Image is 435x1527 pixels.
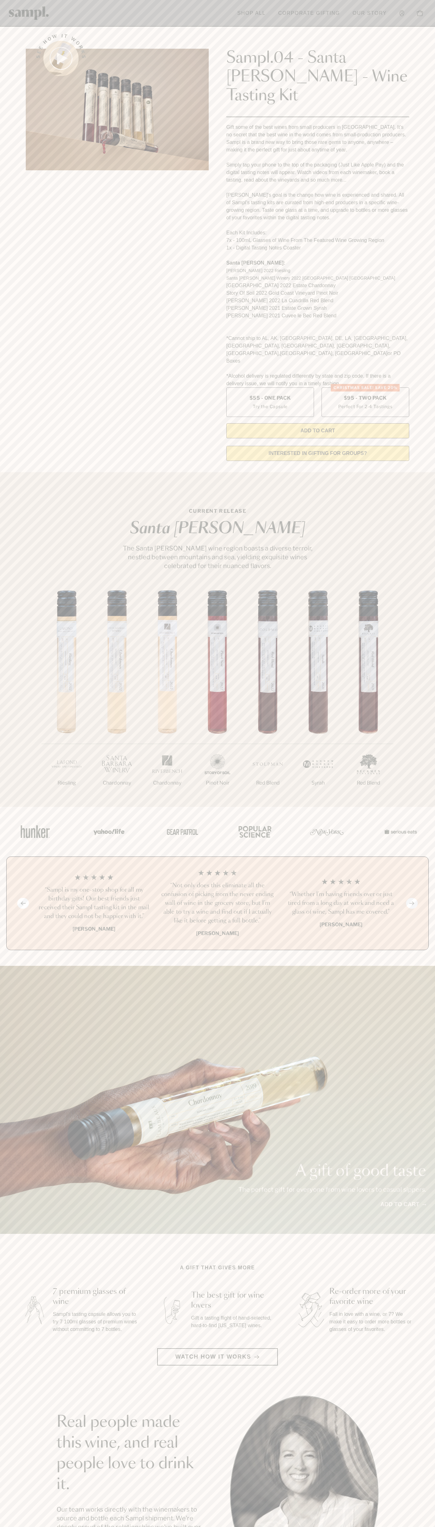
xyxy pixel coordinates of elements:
h3: 7 premium glasses of wine [53,1287,138,1307]
strong: Santa [PERSON_NAME]: [226,260,285,265]
li: 2 / 7 [92,590,142,807]
a: interested in gifting for groups? [226,446,409,461]
p: Red Blend [243,779,293,787]
img: Artboard_5_7fdae55a-36fd-43f7-8bfd-f74a06a2878e_x450.png [162,818,200,845]
h3: “Sampl is my one-stop shop for all my birthday gifts! Our best friends just received their Sampl ... [37,886,151,921]
p: The Santa [PERSON_NAME] wine region boasts a diverse terroir, nestled between mountains and sea, ... [117,544,318,570]
span: Santa [PERSON_NAME] Winery 2022 [GEOGRAPHIC_DATA] [GEOGRAPHIC_DATA] [226,276,395,281]
button: Watch how it works [157,1348,278,1366]
div: Christmas SALE! Save 20% [331,384,400,391]
h3: Re-order more of your favorite wine [329,1287,415,1307]
li: 7 / 7 [343,590,394,807]
em: Santa [PERSON_NAME] [130,521,305,536]
p: Fall in love with a wine, or 7? We make it easy to order more bottles or glasses of your favorites. [329,1311,415,1333]
span: $55 - One Pack [250,395,291,402]
img: Sampl.04 - Santa Barbara - Wine Tasting Kit [26,49,209,170]
button: Add to Cart [226,423,409,438]
p: Chardonnay [142,779,192,787]
img: Artboard_7_5b34974b-f019-449e-91fb-745f8d0877ee_x450.png [381,818,419,845]
p: CURRENT RELEASE [117,507,318,515]
b: [PERSON_NAME] [73,926,115,932]
h3: The best gift for wine lovers [191,1290,277,1311]
li: 2 / 4 [161,869,274,937]
small: Try the Capsule [253,403,288,410]
li: [PERSON_NAME] 2022 La Cuadrilla Red Blend [226,297,409,304]
img: Artboard_4_28b4d326-c26e-48f9-9c80-911f17d6414e_x450.png [235,818,273,845]
small: Perfect For 2-4 Tastings [338,403,392,410]
p: Riesling [41,779,92,787]
p: Chardonnay [92,779,142,787]
img: Artboard_6_04f9a106-072f-468a-bdd7-f11783b05722_x450.png [89,818,127,845]
span: $95 - Two Pack [344,395,387,402]
img: Artboard_3_0b291449-6e8c-4d07-b2c2-3f3601a19cd1_x450.png [308,818,346,845]
li: 4 / 7 [192,590,243,807]
p: Syrah [293,779,343,787]
a: Add to cart [380,1200,426,1209]
span: , [279,351,280,356]
p: A gift of good taste [238,1164,426,1179]
li: [PERSON_NAME] 2021 Cuvee le Bec Red Blend [226,312,409,320]
li: [PERSON_NAME] 2021 Estate Grown Syrah [226,304,409,312]
li: 6 / 7 [293,590,343,807]
span: [GEOGRAPHIC_DATA], [GEOGRAPHIC_DATA] [280,351,388,356]
button: See how it works [43,41,79,76]
h3: “Whether I'm having friends over or just tired from a long day at work and need a glass of wine, ... [284,890,398,917]
li: Story Of Soil 2022 Gold Coast Vineyard Pinot Noir [226,289,409,297]
li: 1 / 4 [37,869,151,937]
img: Artboard_1_c8cd28af-0030-4af1-819c-248e302c7f06_x450.png [16,818,54,845]
li: 1 / 7 [41,590,92,807]
button: Previous slide [17,898,29,909]
li: [GEOGRAPHIC_DATA] 2022 Estate Chardonnay [226,282,409,289]
h1: Sampl.04 - Santa [PERSON_NAME] - Wine Tasting Kit [226,49,409,105]
div: Gift some of the best wines from small producers in [GEOGRAPHIC_DATA]. It’s no secret that the be... [226,123,409,387]
p: Red Blend [343,779,394,787]
p: Gift a tasting flight of hand-selected, hard-to-find [US_STATE] wines. [191,1314,277,1329]
h3: “Not only does this eliminate all the confusion of picking from the never ending wall of wine in ... [161,881,274,925]
li: 5 / 7 [243,590,293,807]
p: Sampl's tasting capsule allows you to try 7 100ml glasses of premium wines without committing to ... [53,1311,138,1333]
b: [PERSON_NAME] [196,930,239,936]
button: Next slide [406,898,418,909]
li: 3 / 4 [284,869,398,937]
p: Pinot Noir [192,779,243,787]
h2: Real people made this wine, and real people love to drink it. [57,1412,205,1495]
p: The perfect gift for everyone from wine lovers to casual sippers. [238,1185,426,1194]
b: [PERSON_NAME] [320,922,362,928]
span: [PERSON_NAME] 2022 Riesling [226,268,290,273]
li: 3 / 7 [142,590,192,807]
h2: A gift that gives more [180,1264,255,1272]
